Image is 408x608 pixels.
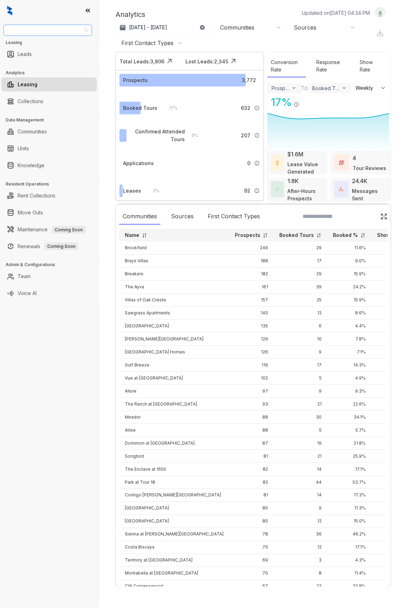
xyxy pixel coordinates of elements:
[119,242,229,255] td: Brookfield
[6,262,98,268] h3: Admin & Configurations
[229,320,274,333] td: 135
[356,55,384,77] div: Show Rate
[1,77,97,92] li: Leasing
[229,255,274,268] td: 188
[327,242,371,255] td: 11.6%
[229,359,274,372] td: 119
[121,39,173,47] div: First Contact Types
[287,150,303,158] div: $1.6M
[116,21,211,34] button: [DATE] - [DATE]
[119,411,229,424] td: Mirador
[123,128,185,143] div: Confirmed Attended Tours
[142,233,147,238] img: sorting
[279,232,314,239] p: Booked Tours
[274,489,327,502] td: 14
[123,104,157,112] div: Booked Tours
[274,333,327,346] td: 10
[327,554,371,567] td: 4.3%
[229,476,274,489] td: 82
[119,372,229,385] td: Vue at [GEOGRAPHIC_DATA]
[327,372,371,385] td: 4.9%
[327,294,371,307] td: 15.9%
[119,580,229,593] td: CW Cypresswood
[352,187,387,202] div: Messages Sent
[119,359,229,372] td: Gulf Breeze
[274,281,327,294] td: 39
[380,213,388,220] img: Click Icon
[327,463,371,476] td: 17.1%
[274,294,327,307] td: 25
[18,94,43,108] a: Collections
[6,117,98,123] h3: Data Management
[242,76,256,84] span: 3,772
[204,208,263,225] div: First Contact Types
[229,450,274,463] td: 81
[119,255,229,268] td: Brays Villas
[235,232,260,239] p: Prospects
[254,105,260,111] img: Info
[254,188,260,194] img: Info
[18,287,37,301] a: Voice AI
[7,6,12,15] img: logo
[1,270,97,284] li: Team
[276,188,279,191] img: AfterHoursConversations
[116,9,145,20] p: Analytics
[18,270,31,284] a: Team
[268,94,292,110] div: 17 %
[291,85,297,90] img: ViewFilterArrow
[274,502,327,515] td: 9
[274,411,327,424] td: 30
[327,268,371,281] td: 15.9%
[327,567,371,580] td: 11.4%
[352,177,368,185] div: 24.4K
[301,84,308,92] div: To
[162,104,177,112] div: 17 %
[254,133,260,138] img: Info
[229,307,274,320] td: 140
[123,76,148,84] div: Prospects
[327,320,371,333] td: 4.4%
[244,187,251,195] span: 92
[377,232,404,239] p: Show Rate
[294,24,317,31] div: Sources
[119,567,229,580] td: Montabella at [GEOGRAPHIC_DATA]
[52,226,86,234] span: Coming Soon
[276,160,279,165] img: LeaseValue
[356,84,377,92] span: Weekly
[327,359,371,372] td: 14.3%
[312,85,340,91] div: Booked Tours
[241,132,251,139] span: 207
[119,424,229,437] td: Atlee
[18,206,43,220] a: Move Outs
[119,398,229,411] td: The Ranch at [GEOGRAPHIC_DATA]
[119,476,229,489] td: Park at Tour 18
[274,580,327,593] td: 22
[327,528,371,541] td: 46.2%
[327,411,371,424] td: 34.1%
[376,9,385,16] img: UserAvatar
[327,580,371,593] td: 32.8%
[168,208,197,225] div: Sources
[119,307,229,320] td: Sawgrass Apartments
[274,424,327,437] td: 5
[229,463,274,476] td: 82
[119,554,229,567] td: Territory at [GEOGRAPHIC_DATA]
[327,385,371,398] td: 9.3%
[125,232,139,239] p: Name
[327,333,371,346] td: 7.8%
[18,47,32,61] a: Leads
[229,268,274,281] td: 182
[274,320,327,333] td: 6
[229,502,274,515] td: 80
[274,554,327,567] td: 3
[327,255,371,268] td: 9.0%
[229,580,274,593] td: 67
[327,476,371,489] td: 53.7%
[302,9,370,17] p: Updated on [DATE] 04:34 PM
[294,102,299,107] img: Info
[1,158,97,173] li: Knowledge
[327,502,371,515] td: 11.3%
[241,104,251,112] span: 632
[353,164,386,172] div: Tour Reviews
[1,189,97,203] li: Rent Collections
